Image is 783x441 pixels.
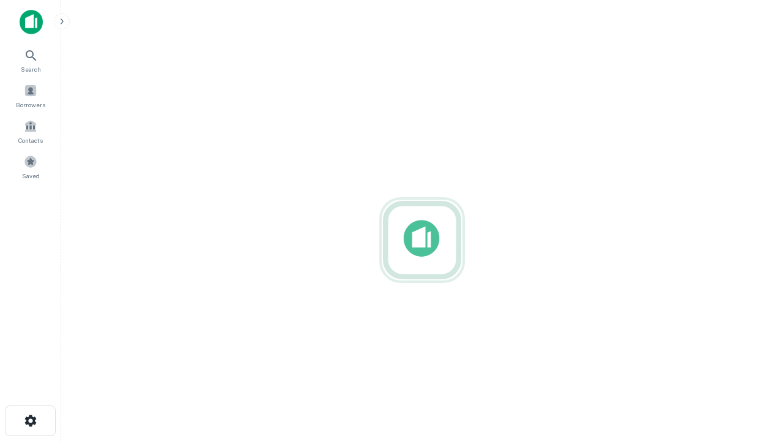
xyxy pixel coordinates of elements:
iframe: Chat Widget [722,343,783,402]
a: Saved [4,150,58,183]
a: Contacts [4,115,58,148]
img: capitalize-icon.png [20,10,43,34]
a: Search [4,43,58,77]
a: Borrowers [4,79,58,112]
span: Search [21,64,41,74]
span: Borrowers [16,100,45,110]
span: Contacts [18,135,43,145]
span: Saved [22,171,40,181]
